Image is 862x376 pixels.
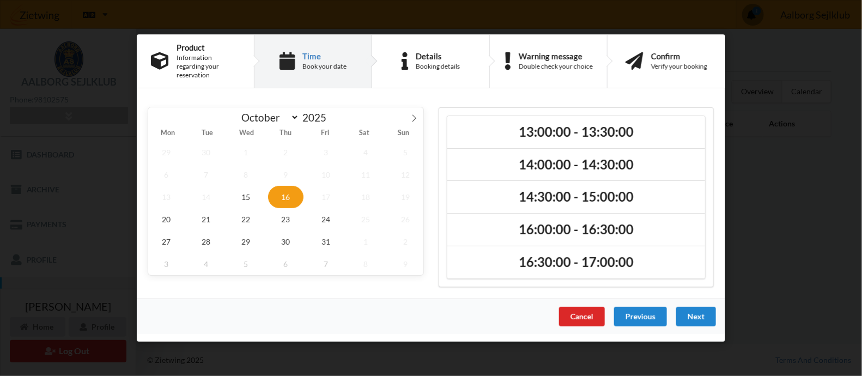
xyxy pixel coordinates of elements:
span: October 7, 2025 [188,163,224,186]
span: October 24, 2025 [308,208,344,231]
span: October 17, 2025 [308,186,344,208]
span: October 23, 2025 [268,208,304,231]
span: October 10, 2025 [308,163,344,186]
span: October 27, 2025 [148,231,184,253]
h2: 16:00:00 - 16:30:00 [455,221,697,238]
span: October 1, 2025 [228,141,264,163]
span: October 18, 2025 [348,186,384,208]
div: Time [302,52,347,60]
span: October 29, 2025 [228,231,264,253]
div: Verify your booking [651,62,707,71]
span: October 5, 2025 [387,141,423,163]
select: Month [236,111,300,124]
span: October 16, 2025 [268,186,304,208]
span: Thu [266,130,305,137]
span: November 8, 2025 [348,253,384,275]
span: October 21, 2025 [188,208,224,231]
span: November 4, 2025 [188,253,224,275]
span: October 30, 2025 [268,231,304,253]
span: October 12, 2025 [387,163,423,186]
span: Fri [306,130,345,137]
div: Details [416,52,460,60]
span: November 5, 2025 [228,253,264,275]
span: November 7, 2025 [308,253,344,275]
span: October 22, 2025 [228,208,264,231]
span: November 9, 2025 [387,253,423,275]
h2: 16:30:00 - 17:00:00 [455,254,697,271]
span: November 1, 2025 [348,231,384,253]
span: November 6, 2025 [268,253,304,275]
span: October 31, 2025 [308,231,344,253]
span: October 19, 2025 [387,186,423,208]
span: November 3, 2025 [148,253,184,275]
span: October 4, 2025 [348,141,384,163]
div: Confirm [651,52,707,60]
span: Sun [384,130,423,137]
span: September 29, 2025 [148,141,184,163]
div: Book your date [302,62,347,71]
div: Information regarding your reservation [177,53,240,80]
span: October 15, 2025 [228,186,264,208]
span: October 26, 2025 [387,208,423,231]
div: Warning message [519,52,593,60]
span: October 28, 2025 [188,231,224,253]
input: Year [299,111,335,124]
h2: 14:00:00 - 14:30:00 [455,156,697,173]
span: September 30, 2025 [188,141,224,163]
span: Tue [187,130,227,137]
span: October 6, 2025 [148,163,184,186]
div: Product [177,43,240,52]
span: Sat [345,130,384,137]
span: October 11, 2025 [348,163,384,186]
span: October 14, 2025 [188,186,224,208]
div: Previous [614,307,667,326]
h2: 13:00:00 - 13:30:00 [455,124,697,141]
div: Next [676,307,716,326]
span: October 8, 2025 [228,163,264,186]
span: Wed [227,130,266,137]
span: Mon [148,130,187,137]
div: Double check your choice [519,62,593,71]
h2: 14:30:00 - 15:00:00 [455,189,697,205]
div: Booking details [416,62,460,71]
span: October 13, 2025 [148,186,184,208]
span: October 2, 2025 [268,141,304,163]
span: October 25, 2025 [348,208,384,231]
span: November 2, 2025 [387,231,423,253]
span: October 20, 2025 [148,208,184,231]
div: Cancel [559,307,605,326]
span: October 9, 2025 [268,163,304,186]
span: October 3, 2025 [308,141,344,163]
